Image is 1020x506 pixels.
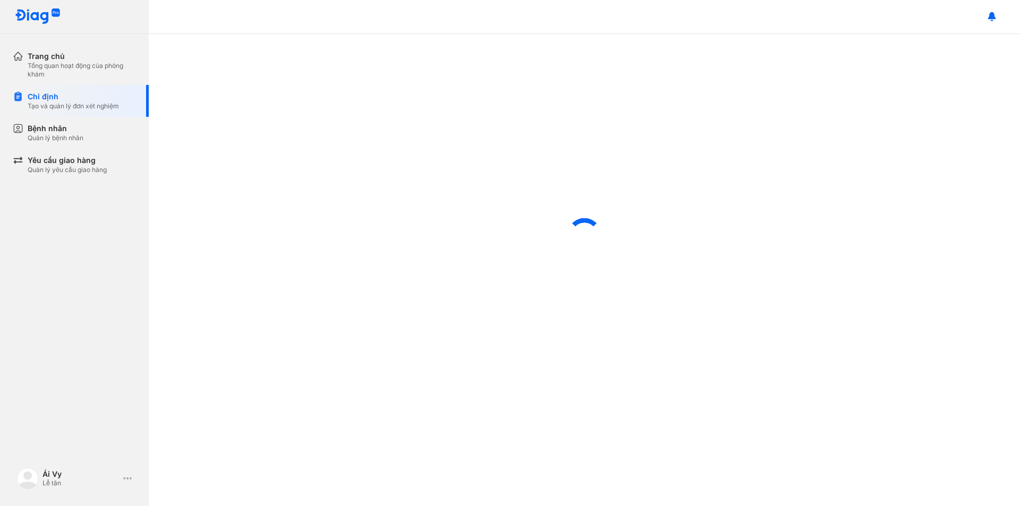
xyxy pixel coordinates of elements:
[28,51,136,62] div: Trang chủ
[28,166,107,174] div: Quản lý yêu cầu giao hàng
[28,102,119,110] div: Tạo và quản lý đơn xét nghiệm
[42,469,119,479] div: Ái Vy
[17,468,38,489] img: logo
[28,134,83,142] div: Quản lý bệnh nhân
[28,62,136,79] div: Tổng quan hoạt động của phòng khám
[28,155,107,166] div: Yêu cầu giao hàng
[28,91,119,102] div: Chỉ định
[42,479,119,487] div: Lễ tân
[28,123,83,134] div: Bệnh nhân
[15,8,61,25] img: logo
